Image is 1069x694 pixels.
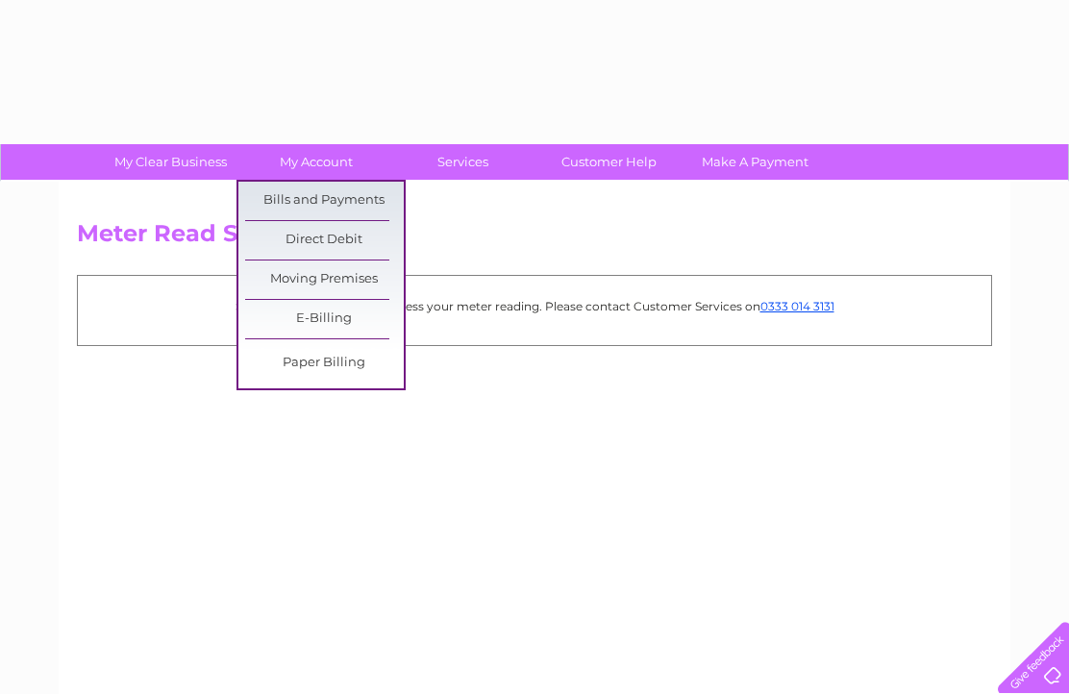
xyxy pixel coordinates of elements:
a: Make A Payment [676,144,834,180]
a: Services [384,144,542,180]
a: E-Billing [245,300,404,338]
p: Sorry we were unable to process your meter reading. Please contact Customer Services on [87,297,982,315]
h2: Meter Read Submitted [77,220,992,257]
a: Paper Billing [245,344,404,383]
a: My Account [237,144,396,180]
a: My Clear Business [91,144,250,180]
a: Direct Debit [245,221,404,260]
a: 0333 014 3131 [760,299,834,313]
a: Bills and Payments [245,182,404,220]
a: Customer Help [530,144,688,180]
a: Moving Premises [245,260,404,299]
